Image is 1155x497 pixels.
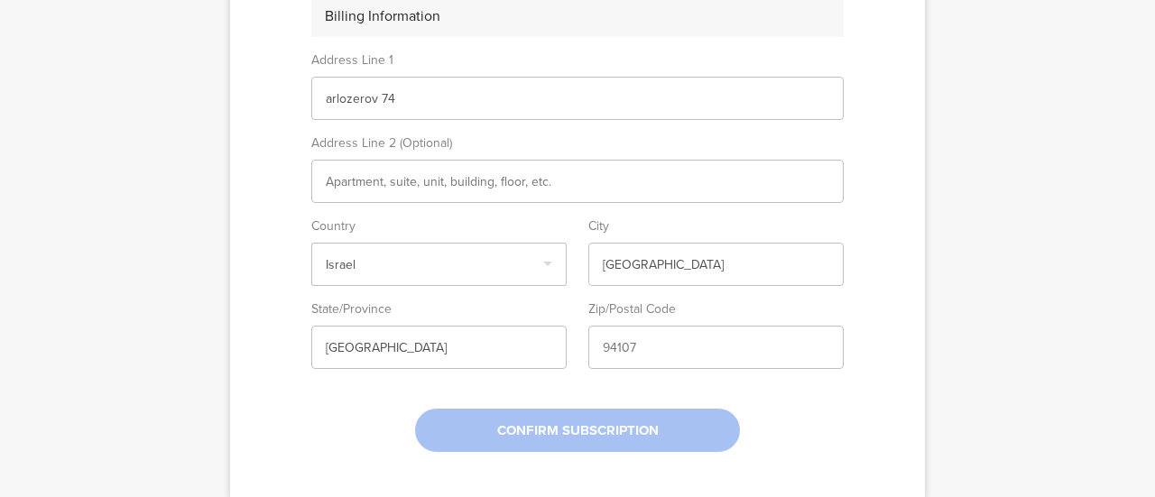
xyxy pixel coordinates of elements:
input: CA [326,338,552,357]
sg-form-field-title: State/Province [311,286,567,326]
input: Street address, P.O. box, company name, c/o [326,89,829,108]
input: Apartment, suite, unit, building, floor, etc. [326,172,829,191]
span: Israel [326,255,356,274]
sg-form-field-title: Country [311,203,567,243]
sg-form-field-title: City [588,203,844,243]
input: San Francisco [603,255,829,274]
sg-form-field-title: Address Line 1 [311,37,844,77]
sg-form-field-title: Zip/Postal Code [588,286,844,326]
sg-form-field-title: Address Line 2 (Optional) [311,120,844,160]
input: 94107 [603,338,829,357]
